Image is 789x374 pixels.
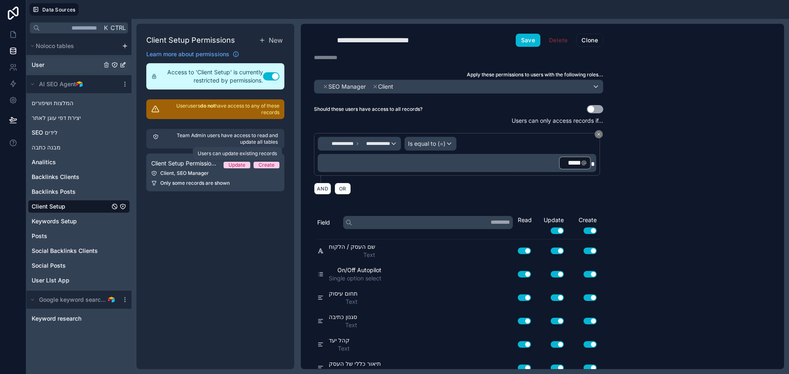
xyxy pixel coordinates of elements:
[160,180,230,186] span: Only some records are shown
[258,162,275,168] div: Create
[28,259,130,272] div: Social Posts
[32,61,44,69] span: User
[329,289,358,298] span: תחום עיסוק
[314,71,603,78] label: Apply these permissions to users with the following roles...
[269,35,283,45] span: New
[76,81,83,87] img: Airtable Logo
[30,3,78,16] button: Data Sources
[32,188,76,196] span: Backlinks Posts
[329,298,358,306] span: Text
[198,150,277,157] div: Users can update existing records
[534,216,567,234] div: Update
[32,247,98,255] span: Social Backlinks Clients
[337,186,348,192] span: OR
[36,42,74,50] span: Noloco tables
[39,80,76,88] span: AI SEO Agent
[314,183,331,195] button: AND
[28,229,130,243] div: Posts
[32,276,110,285] a: User LIst App
[328,83,366,91] span: SEO Manager
[42,7,76,13] span: Data Sources
[32,202,65,211] span: Client Setup
[32,143,60,151] span: מבנה כתבה
[28,274,130,287] div: User LIst App
[257,34,284,47] button: New
[408,140,445,148] span: Is equal to (=)
[108,296,115,303] img: Airtable Logo
[28,96,130,110] div: המלצות ושיפורים
[32,247,110,255] a: Social Backlinks Clients
[329,313,357,321] span: סגנון כתיבה
[329,274,381,282] span: Single option select
[516,34,540,47] button: Save
[28,185,130,198] div: Backlinks Posts
[32,217,77,225] span: Keywords Setup
[567,216,600,234] div: Create
[329,344,350,353] span: Text
[32,173,110,181] a: Backlinks Clients
[146,50,239,58] a: Learn more about permissions
[32,114,81,122] span: יצירת דפי עוגן לאתר
[32,217,110,225] a: Keywords Setup
[32,128,110,137] a: לידים SEO
[32,262,110,270] a: Social Posts
[28,312,130,325] div: Keyword research
[335,183,351,195] button: OR
[32,314,110,323] a: Keyword research
[32,158,56,166] span: Analitics
[110,23,127,33] span: Ctrl
[160,68,263,85] span: Access to 'Client Setup' is currently restricted by permissions.
[314,106,422,112] label: Should these users have access to all records?
[32,99,110,107] a: המלצות ושיפורים
[28,78,118,90] button: Airtable LogoAI SEO Agent
[329,336,350,344] span: קהל יעד
[146,50,229,58] span: Learn more about permissions
[228,162,245,168] div: Update
[28,58,130,71] div: User
[32,158,110,166] a: Analitics
[28,111,130,124] div: יצירת דפי עוגן לאתר
[329,266,381,274] span: On/Off Autopilot
[378,83,393,91] span: Client
[32,276,69,285] span: User LIst App
[317,218,330,227] span: Field
[576,34,603,47] button: Clone
[28,244,130,257] div: Social Backlinks Clients
[329,321,357,329] span: Text
[32,314,81,323] span: Keyword research
[314,117,603,125] p: Users can only access records if...
[162,132,278,145] p: Team Admin users have access to read and update all tables
[32,128,58,137] span: לידים SEO
[329,360,381,368] span: תיאור כללי של העסק
[28,126,130,139] div: לידים SEO
[28,294,118,305] button: Airtable LogoGoogle keyword search results
[163,103,279,116] p: User users have access to any of these records
[146,154,284,191] a: Client Setup Permission 1UpdateCreateClient, SEO ManagerOnly some records are shown
[28,215,130,228] div: Keywords Setup
[28,40,118,52] button: Noloco tables
[329,251,375,259] span: Text
[32,114,110,122] a: יצירת דפי עוגן לאתר
[518,216,534,224] div: Read
[28,170,130,184] div: Backlinks Clients
[32,232,110,240] a: Posts
[32,143,110,151] a: מבנה כתבה
[32,202,110,211] a: Client Setup
[404,137,457,151] button: Is equal to (=)
[32,188,110,196] a: Backlinks Posts
[28,156,130,169] div: Analitics
[314,80,603,94] button: ClientSEO Manager
[32,262,66,270] span: Social Posts
[28,141,130,154] div: מבנה כתבה
[39,296,108,304] span: Google keyword search results
[151,170,279,177] div: Client, SEO Manager
[200,103,215,109] strong: do not
[32,173,79,181] span: Backlinks Clients
[146,34,235,46] h1: Client Setup Permissions
[103,25,109,31] span: K
[329,243,375,251] span: שם העסק / הלקוח
[32,99,74,107] span: המלצות ושיפורים
[28,200,130,213] div: Client Setup
[32,232,47,240] span: Posts
[32,61,102,69] a: User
